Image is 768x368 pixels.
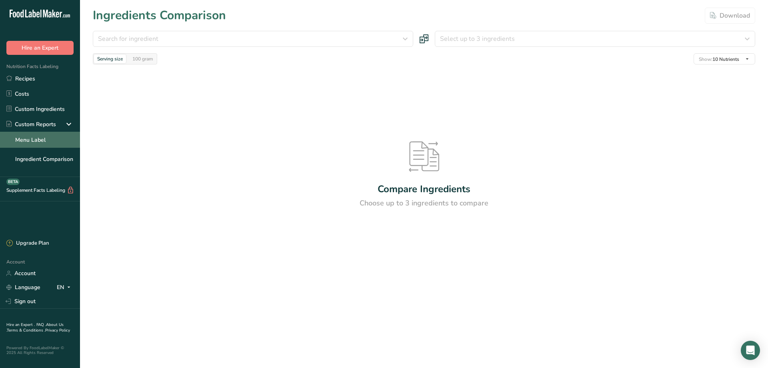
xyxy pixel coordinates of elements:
div: Serving size [94,54,126,63]
span: Search for ingredient [98,34,158,44]
div: Upgrade Plan [6,239,49,247]
div: Choose up to 3 ingredients to compare [360,198,488,209]
a: Privacy Policy [45,328,70,333]
div: 100 gram [129,54,156,63]
div: EN [57,283,74,292]
button: Show:10 Nutrients [694,53,755,64]
div: Powered By FoodLabelMaker © 2025 All Rights Reserved [6,346,74,355]
a: FAQ . [36,322,46,328]
span: 10 Nutrients [699,56,739,62]
button: Search for ingredient [93,31,413,47]
button: Hire an Expert [6,41,74,55]
h1: Ingredients Comparison [93,6,226,24]
a: Terms & Conditions . [7,328,45,333]
a: Hire an Expert . [6,322,35,328]
div: BETA [6,179,20,185]
span: Show: [699,56,712,62]
a: Language [6,280,40,294]
span: Select up to 3 ingredients [440,34,515,44]
button: Download [705,8,755,24]
div: Open Intercom Messenger [741,341,760,360]
button: Select up to 3 ingredients [435,31,755,47]
div: Download [710,11,750,20]
div: Compare Ingredients [378,182,470,196]
div: Custom Reports [6,120,56,129]
a: About Us . [6,322,64,333]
